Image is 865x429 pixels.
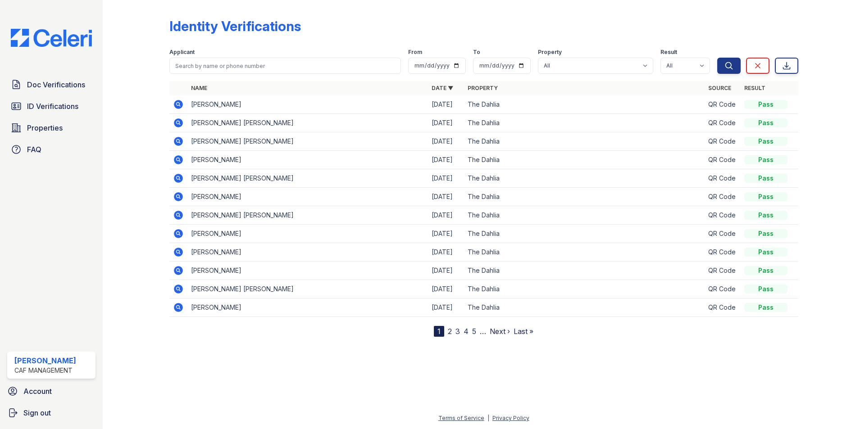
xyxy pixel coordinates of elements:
[705,225,741,243] td: QR Code
[428,188,464,206] td: [DATE]
[14,355,76,366] div: [PERSON_NAME]
[428,114,464,132] td: [DATE]
[464,243,705,262] td: The Dahlia
[705,132,741,151] td: QR Code
[434,326,444,337] div: 1
[490,327,510,336] a: Next ›
[7,140,96,158] a: FAQ
[708,85,731,91] a: Source
[27,101,78,112] span: ID Verifications
[473,49,480,56] label: To
[428,206,464,225] td: [DATE]
[23,407,51,418] span: Sign out
[744,118,788,127] div: Pass
[23,386,52,397] span: Account
[187,169,428,188] td: [PERSON_NAME] [PERSON_NAME]
[169,58,401,74] input: Search by name or phone number
[744,266,788,275] div: Pass
[14,366,76,375] div: CAF Management
[464,206,705,225] td: The Dahlia
[705,151,741,169] td: QR Code
[187,262,428,280] td: [PERSON_NAME]
[705,95,741,114] td: QR Code
[464,169,705,188] td: The Dahlia
[187,114,428,132] td: [PERSON_NAME] [PERSON_NAME]
[744,248,788,257] div: Pass
[538,49,562,56] label: Property
[27,79,85,90] span: Doc Verifications
[705,188,741,206] td: QR Code
[187,225,428,243] td: [PERSON_NAME]
[187,206,428,225] td: [PERSON_NAME] [PERSON_NAME]
[514,327,533,336] a: Last »
[705,206,741,225] td: QR Code
[464,262,705,280] td: The Dahlia
[4,29,99,47] img: CE_Logo_Blue-a8612792a0a2168367f1c8372b55b34899dd931a85d93a1a3d3e32e68fde9ad4.png
[492,415,529,421] a: Privacy Policy
[705,280,741,298] td: QR Code
[7,97,96,115] a: ID Verifications
[27,144,41,155] span: FAQ
[438,415,484,421] a: Terms of Service
[464,298,705,317] td: The Dahlia
[472,327,476,336] a: 5
[448,327,452,336] a: 2
[169,49,195,56] label: Applicant
[187,132,428,151] td: [PERSON_NAME] [PERSON_NAME]
[428,225,464,243] td: [DATE]
[187,243,428,262] td: [PERSON_NAME]
[464,280,705,298] td: The Dahlia
[480,326,486,337] span: …
[432,85,453,91] a: Date ▼
[27,122,63,133] span: Properties
[187,151,428,169] td: [PERSON_NAME]
[428,280,464,298] td: [DATE]
[705,169,741,188] td: QR Code
[7,119,96,137] a: Properties
[428,95,464,114] td: [DATE]
[487,415,489,421] div: |
[464,132,705,151] td: The Dahlia
[428,132,464,151] td: [DATE]
[464,151,705,169] td: The Dahlia
[428,243,464,262] td: [DATE]
[705,262,741,280] td: QR Code
[464,95,705,114] td: The Dahlia
[660,49,677,56] label: Result
[187,280,428,298] td: [PERSON_NAME] [PERSON_NAME]
[455,327,460,336] a: 3
[187,188,428,206] td: [PERSON_NAME]
[169,18,301,34] div: Identity Verifications
[4,382,99,400] a: Account
[744,137,788,146] div: Pass
[744,100,788,109] div: Pass
[705,243,741,262] td: QR Code
[744,155,788,164] div: Pass
[428,262,464,280] td: [DATE]
[744,284,788,294] div: Pass
[464,188,705,206] td: The Dahlia
[408,49,422,56] label: From
[464,327,469,336] a: 4
[744,174,788,183] div: Pass
[464,114,705,132] td: The Dahlia
[744,85,765,91] a: Result
[744,303,788,312] div: Pass
[4,404,99,422] a: Sign out
[744,229,788,238] div: Pass
[428,169,464,188] td: [DATE]
[191,85,207,91] a: Name
[187,95,428,114] td: [PERSON_NAME]
[744,192,788,201] div: Pass
[705,298,741,317] td: QR Code
[428,298,464,317] td: [DATE]
[468,85,498,91] a: Property
[705,114,741,132] td: QR Code
[7,76,96,94] a: Doc Verifications
[744,211,788,220] div: Pass
[464,225,705,243] td: The Dahlia
[187,298,428,317] td: [PERSON_NAME]
[428,151,464,169] td: [DATE]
